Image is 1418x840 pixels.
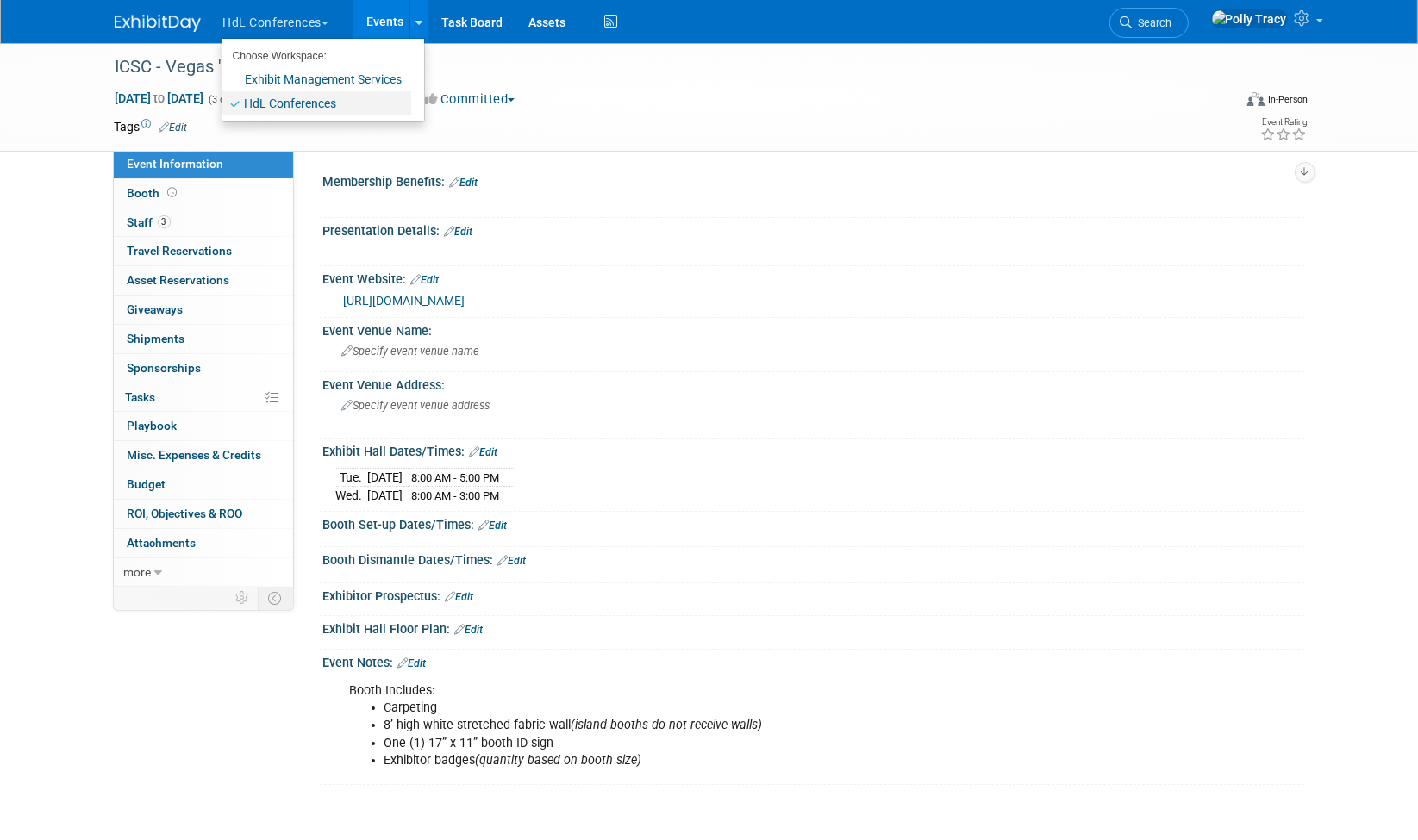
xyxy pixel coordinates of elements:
a: more [114,558,293,587]
td: Tags [115,118,188,135]
a: Tasks [114,383,293,412]
span: 8:00 AM - 3:00 PM [412,489,500,502]
div: Event Notes: [323,650,1304,672]
span: Misc. Expenses & Credits [128,448,262,462]
a: Attachments [114,529,293,557]
div: In-Person [1267,93,1308,106]
td: Toggle Event Tabs [258,587,293,609]
span: Tasks [126,390,156,404]
a: Event Information [114,150,293,178]
a: Edit [411,274,440,286]
button: Committed [419,90,522,109]
span: to [152,91,168,105]
div: Exhibit Hall Floor Plan: [323,616,1304,638]
a: Shipments [114,325,293,353]
a: Edit [398,657,427,669]
td: Wed. [336,487,368,505]
a: Search [1109,8,1189,38]
a: Edit [159,121,188,134]
li: Exhibitor badges [384,752,1104,769]
a: Asset Reservations [114,266,293,295]
span: Specify event venue address [342,399,490,412]
a: Booth [114,179,293,208]
a: Playbook [114,412,293,440]
div: Presentation Details: [323,218,1304,240]
td: [DATE] [368,468,403,487]
div: Event Venue Name: [323,318,1304,339]
span: [DATE] [DATE] [115,90,205,106]
div: Event Venue Address: [323,372,1304,394]
span: (3 days) [208,94,244,105]
div: Event Format [1131,90,1309,115]
a: Budget [114,470,293,499]
a: Edit [470,446,498,458]
a: Staff3 [114,208,293,237]
span: Booth not reserved yet [165,186,181,199]
i: (island booths do not receive walls) [572,718,763,732]
span: Playbook [128,419,178,432]
span: Giveaways [128,302,184,316]
a: Edit [445,226,473,238]
a: Giveaways [114,296,293,324]
div: Membership Benefits: [323,169,1304,191]
a: Travel Reservations [114,237,293,265]
li: 8’ high white stretched fabric wall [384,717,1104,734]
span: Specify event venue name [342,345,480,358]
span: Staff [128,215,171,229]
div: ICSC - Vegas '26 [109,52,1207,83]
a: HdL Conferences [222,91,411,115]
img: Polly Tracy [1211,9,1288,28]
div: Exhibit Hall Dates/Times: [323,439,1304,461]
a: Edit [479,520,508,532]
li: Carpeting [384,700,1104,717]
a: Sponsorships [114,354,293,383]
span: more [124,565,152,579]
td: [DATE] [368,487,403,505]
i: (quantity based on booth size) [476,753,642,768]
img: ExhibitDay [115,15,201,32]
span: Travel Reservations [128,244,233,258]
div: Event Website: [323,266,1304,289]
span: Sponsorships [128,361,202,375]
span: Shipments [128,332,185,345]
a: Edit [498,555,527,567]
div: Booth Includes: [338,674,1115,777]
span: Attachments [128,536,197,550]
a: Edit [450,177,478,189]
span: Event Information [128,157,224,171]
a: Misc. Expenses & Credits [114,441,293,470]
span: 8:00 AM - 5:00 PM [412,471,500,484]
div: Exhibitor Prospectus: [323,583,1304,606]
a: ROI, Objectives & ROO [114,500,293,528]
div: Booth Dismantle Dates/Times: [323,547,1304,569]
img: Format-Inperson.png [1247,92,1265,106]
div: Booth Set-up Dates/Times: [323,512,1304,534]
span: 3 [158,215,171,228]
span: Budget [128,477,166,491]
span: Booth [128,186,181,200]
a: Exhibit Management Services [222,67,411,91]
span: ROI, Objectives & ROO [128,507,243,520]
a: Edit [446,591,474,603]
li: Choose Workspace: [222,45,411,67]
a: Edit [455,624,484,636]
td: Tue. [336,468,368,487]
li: One (1) 17” x 11” booth ID sign [384,735,1104,752]
a: [URL][DOMAIN_NAME] [344,294,465,308]
div: Event Rating [1260,118,1307,127]
span: Asset Reservations [128,273,230,287]
span: Search [1133,16,1172,29]
td: Personalize Event Tab Strip [228,587,259,609]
